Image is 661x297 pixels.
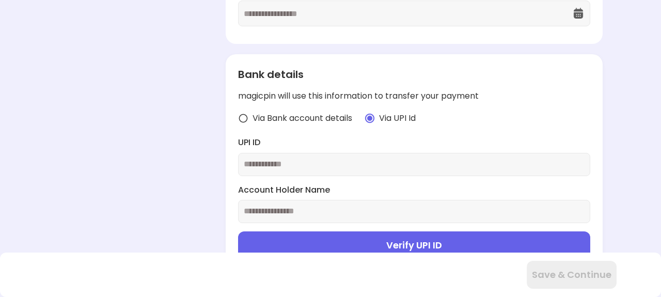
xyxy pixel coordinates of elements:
[572,7,585,20] img: OcXK764TI_dg1n3pJKAFuNcYfYqBKGvmbXteblFrPew4KBASBbPUoKPFDRZzLe5z5khKOkBCrBseVNl8W_Mqhk0wgJF92Dyy9...
[238,137,590,149] label: UPI ID
[253,113,352,124] span: Via Bank account details
[238,67,590,82] div: Bank details
[238,113,248,123] img: radio
[238,231,590,259] button: Verify UPI ID
[238,184,590,196] label: Account Holder Name
[527,261,617,289] button: Save & Continue
[238,90,590,102] div: magicpin will use this information to transfer your payment
[379,113,416,124] span: Via UPI Id
[365,113,375,123] img: radio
